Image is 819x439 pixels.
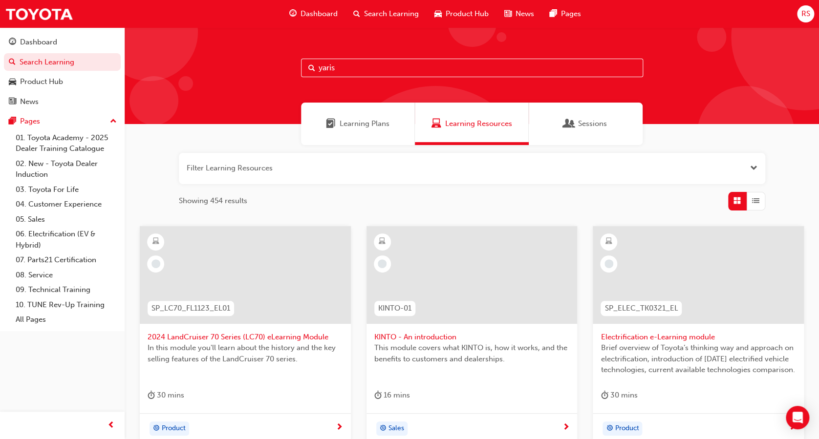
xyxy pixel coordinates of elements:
[308,63,315,74] span: Search
[9,98,16,106] span: news-icon
[615,423,639,434] span: Product
[388,423,404,434] span: Sales
[446,8,489,20] span: Product Hub
[20,116,40,127] div: Pages
[12,197,121,212] a: 04. Customer Experience
[4,112,121,130] button: Pages
[281,4,345,24] a: guage-iconDashboard
[605,235,612,248] span: learningResourceType_ELEARNING-icon
[733,195,741,207] span: Grid
[550,8,557,20] span: pages-icon
[340,118,389,129] span: Learning Plans
[12,227,121,252] a: 06. Electrification (EV & Hybrid)
[151,259,160,268] span: learningRecordVerb_NONE-icon
[578,118,607,129] span: Sessions
[601,389,637,401] div: 30 mins
[752,195,759,207] span: List
[20,76,63,87] div: Product Hub
[289,8,297,20] span: guage-icon
[380,422,387,435] span: target-icon
[789,423,796,432] span: next-icon
[601,389,608,401] span: duration-icon
[604,303,678,314] span: SP_ELEC_TK0321_EL
[378,259,387,268] span: learningRecordVerb_NONE-icon
[378,303,411,314] span: KINTO-01
[12,212,121,227] a: 05. Sales
[162,423,186,434] span: Product
[374,332,570,343] span: KINTO - An introduction
[148,342,343,364] span: In this module you'll learn about the history and the key selling features of the LandCruiser 70 ...
[301,8,338,20] span: Dashboard
[374,389,382,401] span: duration-icon
[12,156,121,182] a: 02. New - Toyota Dealer Induction
[20,37,57,48] div: Dashboard
[427,4,496,24] a: car-iconProduct Hub
[353,8,360,20] span: search-icon
[564,118,574,129] span: Sessions
[374,342,570,364] span: This module covers what KINTO is, how it works, and the benefits to customers and dealerships.
[12,182,121,197] a: 03. Toyota For Life
[4,53,121,71] a: Search Learning
[542,4,589,24] a: pages-iconPages
[20,96,39,107] div: News
[148,332,343,343] span: 2024 LandCruiser 70 Series (LC70) eLearning Module
[364,8,419,20] span: Search Learning
[12,130,121,156] a: 01. Toyota Academy - 2025 Dealer Training Catalogue
[496,4,542,24] a: news-iconNews
[9,117,16,126] span: pages-icon
[12,268,121,283] a: 08. Service
[9,78,16,86] span: car-icon
[9,58,16,67] span: search-icon
[4,33,121,51] a: Dashboard
[345,4,427,24] a: search-iconSearch Learning
[434,8,442,20] span: car-icon
[445,118,512,129] span: Learning Resources
[504,8,512,20] span: news-icon
[4,73,121,91] a: Product Hub
[750,163,757,174] button: Open the filter
[12,297,121,313] a: 10. TUNE Rev-Up Training
[301,103,415,145] a: Learning PlansLearning Plans
[801,8,810,20] span: RS
[108,419,115,432] span: prev-icon
[379,235,386,248] span: learningResourceType_ELEARNING-icon
[12,312,121,327] a: All Pages
[786,406,809,429] div: Open Intercom Messenger
[516,8,534,20] span: News
[601,332,796,343] span: Electrification e-Learning module
[148,389,184,401] div: 30 mins
[9,38,16,47] span: guage-icon
[152,235,159,248] span: learningResourceType_ELEARNING-icon
[797,5,814,22] button: RS
[415,103,529,145] a: Learning ResourcesLearning Resources
[604,259,613,268] span: learningRecordVerb_NONE-icon
[151,303,230,314] span: SP_LC70_FL1123_EL01
[110,115,117,128] span: up-icon
[148,389,155,401] span: duration-icon
[374,389,410,401] div: 16 mins
[301,59,643,77] input: Search...
[336,423,343,432] span: next-icon
[326,118,336,129] span: Learning Plans
[153,422,160,435] span: target-icon
[12,252,121,268] a: 07. Parts21 Certification
[601,342,796,376] span: Brief overview of Toyota’s thinking way and approach on electrification, introduction of [DATE] e...
[431,118,441,129] span: Learning Resources
[179,195,247,207] span: Showing 454 results
[606,422,613,435] span: target-icon
[12,282,121,297] a: 09. Technical Training
[562,423,569,432] span: next-icon
[561,8,581,20] span: Pages
[4,31,121,112] button: DashboardSearch LearningProduct HubNews
[529,103,643,145] a: SessionsSessions
[4,93,121,111] a: News
[5,3,73,25] img: Trak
